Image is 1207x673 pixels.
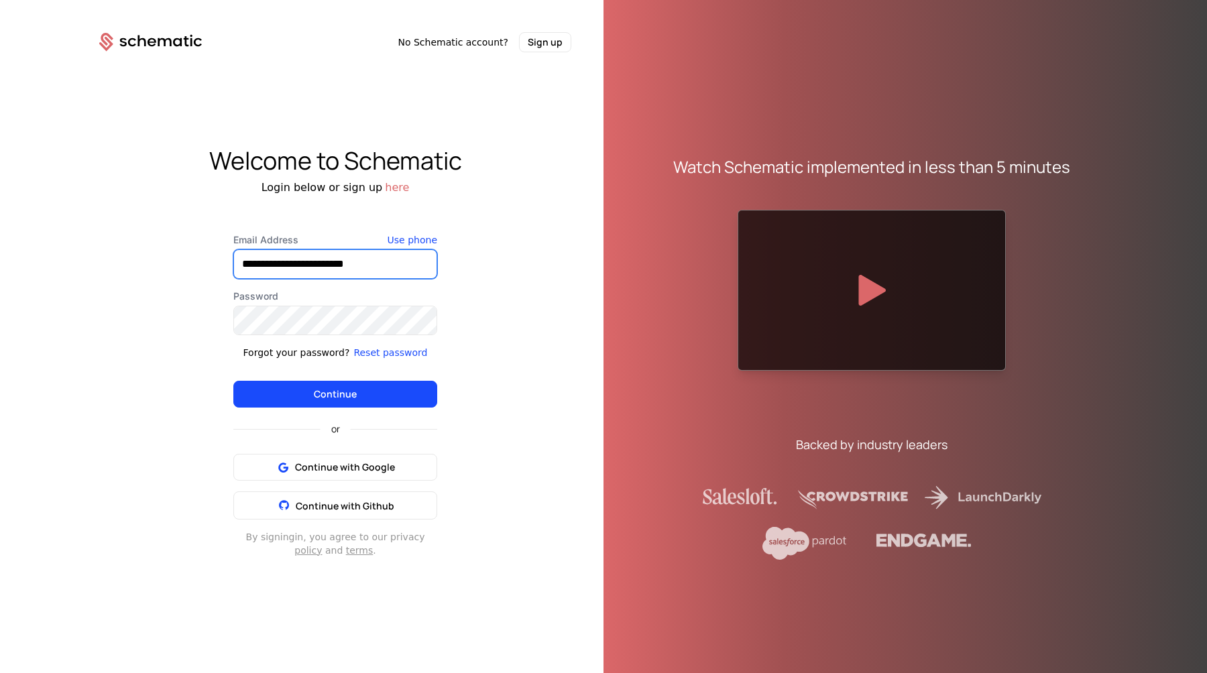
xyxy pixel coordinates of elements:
[67,147,603,174] div: Welcome to Schematic
[296,499,394,512] span: Continue with Github
[233,290,437,303] label: Password
[346,545,373,556] a: terms
[294,545,322,556] a: policy
[233,454,437,481] button: Continue with Google
[243,346,350,359] div: Forgot your password?
[673,156,1070,178] div: Watch Schematic implemented in less than 5 minutes
[353,346,427,359] button: Reset password
[233,491,437,519] button: Continue with Github
[295,461,395,474] span: Continue with Google
[233,530,437,557] div: By signing in , you agree to our privacy and .
[796,435,947,454] div: Backed by industry leaders
[398,36,508,49] span: No Schematic account?
[67,180,603,196] div: Login below or sign up
[233,381,437,408] button: Continue
[385,180,409,196] button: here
[519,32,571,52] button: Sign up
[233,233,437,247] label: Email Address
[321,424,351,434] span: or
[388,233,437,247] button: Use phone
